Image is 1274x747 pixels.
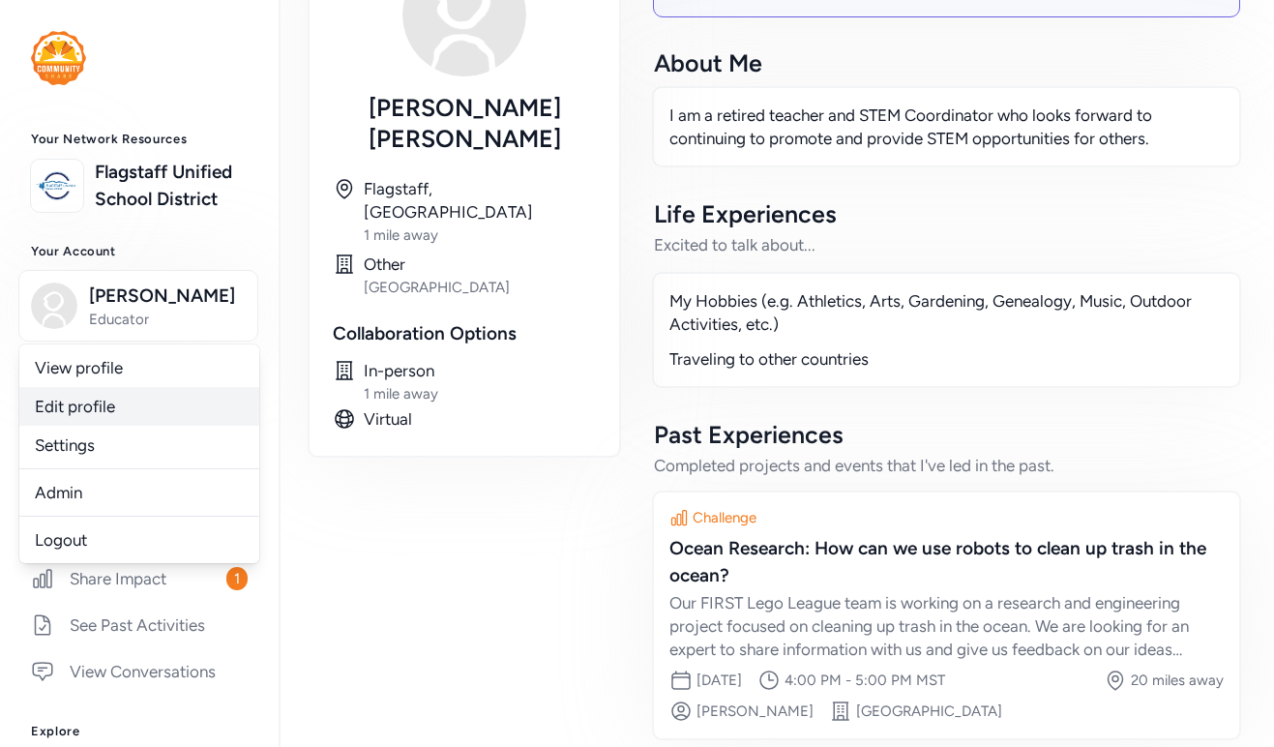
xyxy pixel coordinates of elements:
[19,426,259,464] a: Settings
[696,702,814,721] div: [PERSON_NAME]
[15,650,263,693] a: View Conversations
[364,384,596,403] div: 1 mile away
[1131,671,1224,690] div: 20 miles away
[15,464,263,507] a: Create and Connect
[19,473,259,512] a: Admin
[364,278,596,297] div: [GEOGRAPHIC_DATA]
[654,454,1239,477] div: Completed projects and events that I've led in the past.
[36,164,78,207] img: logo
[654,233,1239,256] div: Excited to talk about...
[654,47,1239,78] div: About Me
[31,132,248,147] h3: Your Network Resources
[654,198,1239,229] div: Life Experiences
[856,702,1002,721] div: [GEOGRAPHIC_DATA]
[669,289,1224,336] div: My Hobbies (e.g. Athletics, Arts, Gardening, Genealogy, Music, Outdoor Activities, etc.)
[89,283,246,310] span: [PERSON_NAME]
[364,359,596,382] div: In-person
[15,511,263,553] a: Close Activities
[696,671,742,690] div: [DATE]
[364,407,596,431] div: Virtual
[95,159,248,213] a: Flagstaff Unified School District
[15,372,263,414] a: Home
[693,508,756,527] div: Challenge
[226,567,248,590] span: 1
[19,348,259,387] a: View profile
[669,535,1224,589] div: Ocean Research: How can we use robots to clean up trash in the ocean?
[364,253,596,276] div: Other
[31,244,248,259] h3: Your Account
[785,671,945,690] div: 4:00 PM - 5:00 PM MST
[364,225,596,245] div: 1 mile away
[669,104,1224,150] p: I am a retired teacher and STEM Coordinator who looks forward to continuing to promote and provid...
[333,92,596,154] div: [PERSON_NAME] [PERSON_NAME]
[31,724,248,739] h3: Explore
[15,418,263,461] a: Respond to Invites
[669,591,1224,661] div: Our FIRST Lego League team is working on a research and engineering project focused on cleaning u...
[31,31,86,85] img: logo
[15,604,263,646] a: See Past Activities
[15,557,263,600] a: Share Impact1
[654,419,1239,450] div: Past Experiences
[18,270,258,342] button: [PERSON_NAME]Educator
[89,310,246,329] span: Educator
[19,387,259,426] a: Edit profile
[669,347,1224,371] div: Traveling to other countries
[19,521,259,559] a: Logout
[333,320,596,347] div: Collaboration Options
[364,177,596,224] div: Flagstaff, [GEOGRAPHIC_DATA]
[19,344,259,563] div: [PERSON_NAME]Educator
